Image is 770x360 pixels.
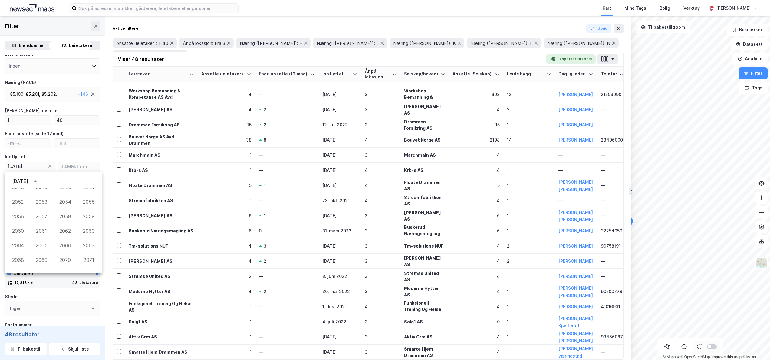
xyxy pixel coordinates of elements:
button: Tilbakestill [5,343,47,355]
div: 1 [201,318,252,325]
div: 3 [365,91,397,98]
div: 608 [452,91,500,98]
div: 1 [507,122,551,128]
div: 3 [365,318,397,325]
button: Datasett [731,38,768,50]
input: Fra 1 [5,116,51,125]
a: OpenStreetMap [681,355,710,359]
input: DD.MM.YYYY [58,162,100,171]
input: Til 8 [54,139,100,148]
div: Workshop Bemanning & Kompetanse AS Avd [GEOGRAPHIC_DATA] [129,88,194,107]
div: 8 [264,137,266,143]
div: Bouvet Norge AS [404,137,445,143]
div: 2 [264,288,266,295]
div: 17,818 k㎡ [15,280,34,285]
div: [DATE] [322,212,357,219]
div: 2 [264,258,266,264]
div: Smarte Hjem Drammen AS [404,346,445,358]
div: År på lokasjon [365,68,390,80]
div: — [601,152,624,158]
div: 1 [507,318,551,325]
img: Z [756,258,767,269]
div: Streamfabrikken AS [404,194,445,207]
div: 3 [365,228,397,234]
div: Leide bygg [507,71,544,77]
div: Leietakere [69,42,92,49]
span: Næring ([PERSON_NAME]): L [470,40,533,46]
div: [PERSON_NAME] ansatte [5,107,58,114]
div: — [601,349,624,355]
div: 1 [264,212,265,219]
div: 3 [365,243,397,249]
div: 1 [507,349,551,355]
div: 90758191 [601,243,624,249]
div: — [601,197,624,204]
div: — [259,167,315,173]
div: 2 [264,106,266,113]
div: Tm-solutions NUF [129,243,194,249]
div: — [601,258,624,264]
div: [DATE] [322,258,357,264]
button: Analyse [732,53,768,65]
div: + 146 [78,91,88,98]
div: 1 [507,182,551,188]
div: 1 [507,152,551,158]
div: 4 [452,288,500,295]
div: [PERSON_NAME] AS [129,106,194,113]
div: Aktiv Crm AS [404,334,445,340]
div: — [259,152,315,158]
div: [DATE] [322,152,357,158]
div: 3 [365,152,397,158]
input: Fra −4 [5,139,51,148]
div: 3 [365,122,397,128]
div: 85.202 ... [41,91,60,98]
div: 4 [365,303,397,310]
span: Næring ([PERSON_NAME]): E [240,40,302,46]
div: 4 [452,303,500,310]
div: 1 [201,334,252,340]
div: — [601,122,624,128]
div: 1 [507,288,551,295]
div: [DATE] [322,243,357,249]
div: 0 [259,228,315,234]
div: Marchmain AS [129,152,194,158]
div: Buskerud Næringsmegling AS [129,228,194,234]
div: 21503090 [601,91,624,98]
div: 4 [452,167,500,173]
button: 6 mer [190,51,207,59]
div: Daglig leder [558,71,586,77]
div: 4 [452,273,500,279]
div: Drammen Forsikring AS [129,122,194,128]
div: 38 [201,137,252,143]
div: 6 [201,228,252,234]
input: Til 38 [54,116,100,125]
div: — [601,106,624,113]
div: 1 [201,349,252,355]
div: Leietaker [129,71,187,77]
div: 2198 [452,137,500,143]
div: Telefon [601,71,617,77]
div: 48 resultater [5,331,100,338]
button: Skjul liste [49,343,100,355]
div: 4. juli 2022 [322,318,357,325]
div: 93466087 [601,334,624,340]
div: 3 [365,288,397,295]
div: 4 [201,91,252,98]
div: Endr. ansatte (12 mnd) [259,71,308,77]
div: Floate Drammen AS [404,179,445,192]
div: Selskap/hovedenhet [404,71,438,77]
div: 1 [201,152,252,158]
div: [PERSON_NAME] AS [129,258,194,264]
div: — [601,318,624,325]
div: [DATE] [322,106,357,113]
div: 4 [365,167,397,173]
div: 4 [452,197,500,204]
div: 1. des. 2021 [322,303,357,310]
span: År på lokasjon: Fra 3 [183,40,225,46]
div: Innflyttet [322,71,350,77]
div: 15 [201,122,252,128]
div: Streamfabrikken AS [129,197,194,204]
div: 2 [507,258,551,264]
div: Filter [5,21,19,31]
span: Næring ([PERSON_NAME]): K [393,40,456,46]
